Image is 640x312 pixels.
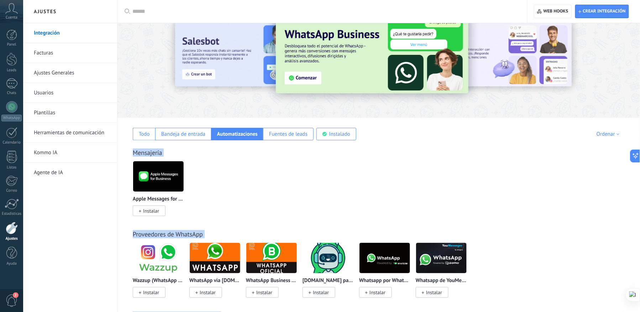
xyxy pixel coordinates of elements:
[1,165,22,170] div: Listas
[34,43,110,63] a: Facturas
[23,23,117,43] li: Integración
[6,15,17,20] span: Cuenta
[1,140,22,145] div: Calendario
[23,123,117,143] li: Herramientas de comunicación
[23,43,117,63] li: Facturas
[133,196,184,202] p: Apple Messages for Business
[313,289,329,296] span: Instalar
[369,289,385,296] span: Instalar
[133,241,184,275] img: logo_main.png
[139,131,150,137] div: Todo
[360,241,410,275] img: logo_main.png
[426,289,442,296] span: Instalar
[34,163,110,183] a: Agente de IA
[13,292,19,298] span: 2
[34,23,110,43] a: Integración
[1,212,22,216] div: Estadísticas
[189,243,246,306] div: WhatsApp via Radist.Online
[246,241,297,275] img: logo_main.png
[34,83,110,103] a: Usuarios
[534,5,571,18] button: Web hooks
[133,161,189,225] div: Apple Messages for Business
[416,241,467,275] img: logo_main.png
[303,243,359,306] div: ChatArchitect.com para WhatsApp
[23,83,117,103] li: Usuarios
[303,278,354,284] p: [DOMAIN_NAME] para WhatsApp
[1,188,22,193] div: Correo
[1,42,22,47] div: Panel
[416,243,472,306] div: Whatsapp de YouMessages
[133,230,203,238] a: Proveedores de WhatsApp
[133,149,162,157] a: Mensajería
[34,143,110,163] a: Kommo IA
[23,63,117,83] li: Ajustes Generales
[23,143,117,163] li: Kommo IA
[34,123,110,143] a: Herramientas de comunicación
[189,278,241,284] p: WhatsApp via [DOMAIN_NAME]
[544,9,568,14] span: Web hooks
[246,278,297,284] p: WhatsApp Business API ([GEOGRAPHIC_DATA]) via [DOMAIN_NAME]
[597,131,622,137] div: Ordenar
[133,243,189,306] div: Wazzup (WhatsApp & Instagram)
[143,208,159,214] span: Instalar
[269,131,308,137] div: Fuentes de leads
[190,241,240,275] img: logo_main.png
[23,103,117,123] li: Plantillas
[416,278,467,284] p: Whatsapp de YouMessages
[359,278,410,284] p: Whatsapp por Whatcrm y Telphin
[276,13,468,93] img: Slide 3
[1,91,22,95] div: Chats
[143,289,159,296] span: Instalar
[217,131,258,137] div: Automatizaciones
[329,131,350,137] div: Instalado
[200,289,216,296] span: Instalar
[23,163,117,182] li: Agente de IA
[1,236,22,241] div: Ajustes
[246,243,303,306] div: WhatsApp Business API (WABA) via Radist.Online
[1,261,22,266] div: Ayuda
[133,278,184,284] p: Wazzup (WhatsApp & Instagram)
[34,103,110,123] a: Plantillas
[133,159,184,194] img: logo_main.png
[1,68,22,73] div: Leads
[303,241,353,275] img: logo_main.png
[161,131,205,137] div: Bandeja de entrada
[256,289,272,296] span: Instalar
[34,63,110,83] a: Ajustes Generales
[583,9,626,14] span: Crear integración
[359,243,416,306] div: Whatsapp por Whatcrm y Telphin
[575,5,629,18] button: Crear integración
[1,115,22,121] div: WhatsApp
